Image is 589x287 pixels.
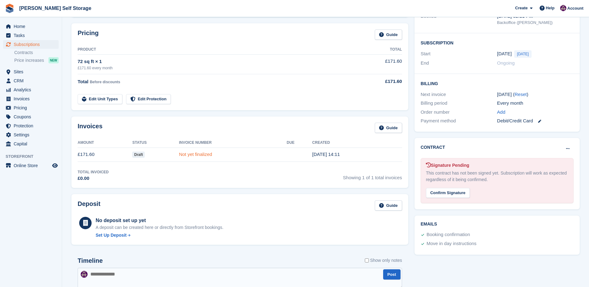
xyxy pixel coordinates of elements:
[515,5,528,11] span: Create
[132,138,179,148] th: Status
[497,109,505,116] a: Add
[78,58,352,65] div: 72 sq ft × 1
[51,162,59,169] a: Preview store
[375,200,402,211] a: Guide
[426,186,470,192] a: Confirm Signature
[78,200,100,211] h2: Deposit
[14,31,51,40] span: Tasks
[14,67,51,76] span: Sites
[497,91,573,98] div: [DATE] ( )
[14,112,51,121] span: Coupons
[14,76,51,85] span: CRM
[96,224,224,231] p: A deposit can be created here or directly from Storefront bookings.
[179,152,212,157] a: Not yet finalized
[3,31,59,40] a: menu
[497,20,573,26] div: Backoffice ([PERSON_NAME])
[14,94,51,103] span: Invoices
[546,5,555,11] span: Help
[90,80,120,84] span: Before discounts
[14,22,51,31] span: Home
[14,40,51,49] span: Subscriptions
[514,92,527,97] a: Reset
[14,103,51,112] span: Pricing
[287,138,312,148] th: Due
[421,109,497,116] div: Order number
[14,57,44,63] span: Price increases
[48,57,59,63] div: NEW
[78,45,352,55] th: Product
[426,170,568,183] div: This contract has not been signed yet. Subscription will work as expected regardless of it being ...
[96,217,224,224] div: No deposit set up yet
[96,232,127,239] div: Set Up Deposit
[14,161,51,170] span: Online Store
[421,50,497,58] div: Start
[78,65,352,71] div: £171.60 every month
[3,112,59,121] a: menu
[96,232,224,239] a: Set Up Deposit
[421,144,445,151] h2: Contract
[426,162,568,169] div: Signature Pending
[78,123,102,133] h2: Invoices
[514,50,532,58] span: [DATE]
[567,5,583,11] span: Account
[427,240,477,248] div: Move in day instructions
[78,148,132,162] td: £171.60
[5,4,14,13] img: stora-icon-8386f47178a22dfd0bd8f6a31ec36ba5ce8667c1dd55bd0f319d3a0aa187defe.svg
[3,40,59,49] a: menu
[14,139,51,148] span: Capital
[421,39,573,46] h2: Subscription
[6,153,62,160] span: Storefront
[497,50,512,57] time: 2025-09-30 00:00:00 UTC
[81,271,88,278] img: Nikki Ambrosini
[497,117,573,125] div: Debit/Credit Card
[3,22,59,31] a: menu
[3,76,59,85] a: menu
[365,257,402,264] label: Show only notes
[3,67,59,76] a: menu
[78,257,103,264] h2: Timeline
[421,222,573,227] h2: Emails
[78,30,99,40] h2: Pricing
[427,231,470,239] div: Booking confirmation
[78,169,109,175] div: Total Invoiced
[426,188,470,198] div: Confirm Signature
[3,94,59,103] a: menu
[352,54,402,74] td: £171.60
[3,139,59,148] a: menu
[3,161,59,170] a: menu
[14,130,51,139] span: Settings
[312,138,402,148] th: Created
[560,5,566,11] img: Nikki Ambrosini
[132,152,145,158] span: Draft
[126,94,171,104] a: Edit Protection
[14,50,59,56] a: Contracts
[497,100,573,107] div: Every month
[421,100,497,107] div: Billing period
[375,123,402,133] a: Guide
[343,169,402,182] span: Showing 1 of 1 total invoices
[78,138,132,148] th: Amount
[78,94,122,104] a: Edit Unit Types
[421,60,497,67] div: End
[14,121,51,130] span: Protection
[3,85,59,94] a: menu
[375,30,402,40] a: Guide
[421,13,497,26] div: Booked
[365,257,369,264] input: Show only notes
[14,85,51,94] span: Analytics
[17,3,94,13] a: [PERSON_NAME] Self Storage
[383,269,401,280] button: Post
[312,152,340,157] time: 2025-09-30 13:11:11 UTC
[352,45,402,55] th: Total
[421,117,497,125] div: Payment method
[3,103,59,112] a: menu
[497,60,515,66] span: Ongoing
[421,80,573,86] h2: Billing
[179,138,287,148] th: Invoice Number
[3,130,59,139] a: menu
[14,57,59,64] a: Price increases NEW
[352,78,402,85] div: £171.60
[421,91,497,98] div: Next invoice
[78,79,88,84] span: Total
[3,121,59,130] a: menu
